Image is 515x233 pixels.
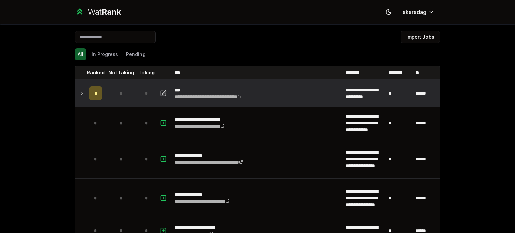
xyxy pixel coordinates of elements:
[108,69,134,76] p: Not Taking
[123,48,148,60] button: Pending
[87,69,105,76] p: Ranked
[401,31,440,43] button: Import Jobs
[102,7,121,17] span: Rank
[397,6,440,18] button: akaradag
[75,7,121,17] a: WatRank
[75,48,86,60] button: All
[403,8,426,16] span: akaradag
[88,7,121,17] div: Wat
[89,48,121,60] button: In Progress
[138,69,155,76] p: Taking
